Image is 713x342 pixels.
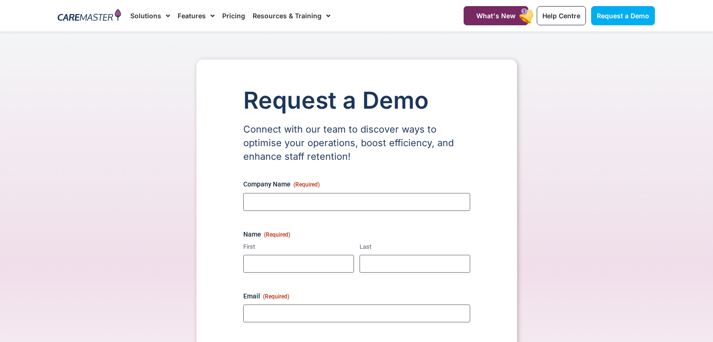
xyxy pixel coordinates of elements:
span: (Required) [263,293,289,300]
h1: Request a Demo [243,88,470,113]
span: (Required) [264,231,290,238]
p: Connect with our team to discover ways to optimise your operations, boost efficiency, and enhance... [243,123,470,164]
span: Request a Demo [597,12,649,20]
label: Email [243,291,470,301]
span: What's New [476,12,516,20]
legend: Name [243,230,290,239]
a: Help Centre [537,6,586,25]
img: CareMaster Logo [58,9,121,23]
a: What's New [464,6,528,25]
span: (Required) [293,181,320,188]
span: Help Centre [542,12,580,20]
a: Request a Demo [591,6,655,25]
label: Last [360,243,470,252]
label: First [243,243,354,252]
label: Company Name [243,179,470,189]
